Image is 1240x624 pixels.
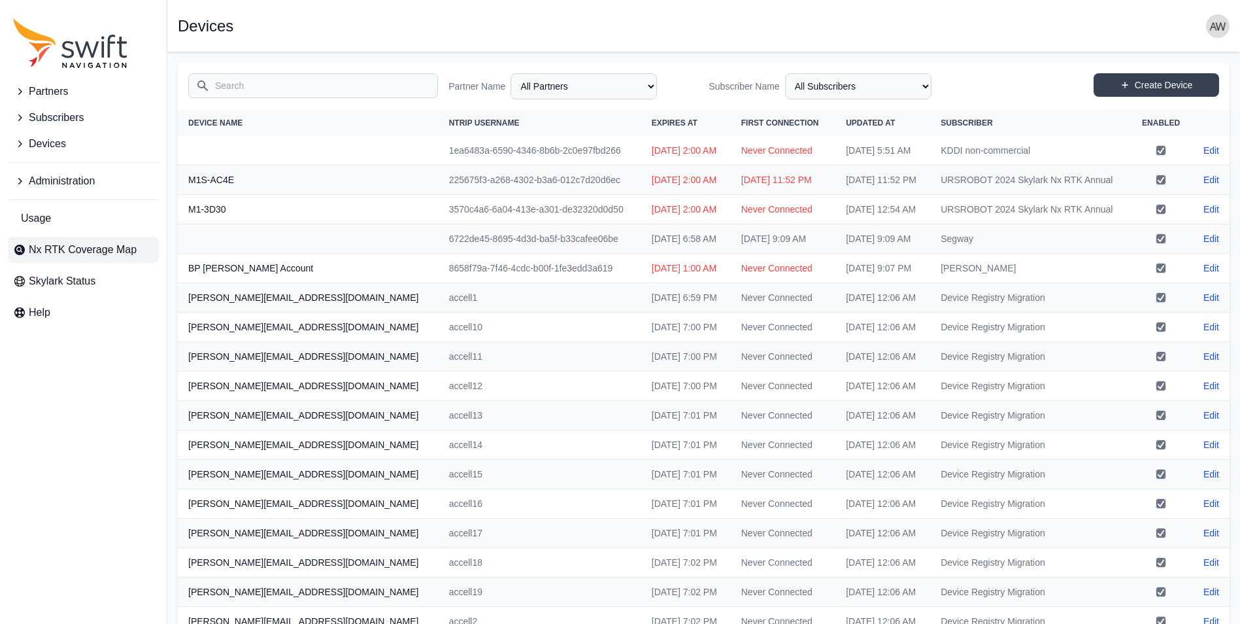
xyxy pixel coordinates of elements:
[1203,203,1219,216] a: Edit
[439,519,641,548] td: accell17
[178,489,439,519] th: [PERSON_NAME][EMAIL_ADDRESS][DOMAIN_NAME]
[439,165,641,195] td: 225675f3-a268-4302-b3a6-012c7d20d6ec
[1094,73,1219,97] a: Create Device
[1203,497,1219,510] a: Edit
[652,118,697,128] span: Expires At
[8,105,159,131] button: Subscribers
[1203,585,1219,598] a: Edit
[930,342,1130,372] td: Device Registry Migration
[8,78,159,105] button: Partners
[1203,438,1219,451] a: Edit
[785,73,931,99] select: Subscriber
[1203,527,1219,540] a: Edit
[178,372,439,401] th: [PERSON_NAME][EMAIL_ADDRESS][DOMAIN_NAME]
[835,430,930,460] td: [DATE] 12:06 AM
[29,242,137,258] span: Nx RTK Coverage Map
[1206,14,1230,38] img: user photo
[178,578,439,607] th: [PERSON_NAME][EMAIL_ADDRESS][DOMAIN_NAME]
[846,118,895,128] span: Updated At
[8,300,159,326] a: Help
[1203,232,1219,245] a: Edit
[835,195,930,224] td: [DATE] 12:54 AM
[1203,350,1219,363] a: Edit
[439,578,641,607] td: accell19
[930,313,1130,342] td: Device Registry Migration
[930,401,1130,430] td: Device Registry Migration
[1203,468,1219,481] a: Edit
[641,342,731,372] td: [DATE] 7:00 PM
[641,372,731,401] td: [DATE] 7:00 PM
[29,273,95,289] span: Skylark Status
[731,195,835,224] td: Never Connected
[21,211,51,226] span: Usage
[439,342,641,372] td: accell11
[439,110,641,136] th: NTRIP Username
[835,372,930,401] td: [DATE] 12:06 AM
[930,195,1130,224] td: URSROBOT 2024 Skylark Nx RTK Annual
[439,195,641,224] td: 3570c4a6-6a04-413e-a301-de32320d0d50
[731,165,835,195] td: [DATE] 11:52 PM
[930,136,1130,165] td: KDDI non-commercial
[731,283,835,313] td: Never Connected
[178,18,233,34] h1: Devices
[1203,173,1219,186] a: Edit
[8,205,159,232] a: Usage
[448,80,505,93] label: Partner Name
[930,165,1130,195] td: URSROBOT 2024 Skylark Nx RTK Annual
[835,519,930,548] td: [DATE] 12:06 AM
[439,136,641,165] td: 1ea6483a-6590-4346-8b6b-2c0e97fbd266
[1130,110,1191,136] th: Enabled
[741,118,819,128] span: First Connection
[930,578,1130,607] td: Device Registry Migration
[835,283,930,313] td: [DATE] 12:06 AM
[641,165,731,195] td: [DATE] 2:00 AM
[1203,144,1219,157] a: Edit
[29,136,66,152] span: Devices
[29,305,50,321] span: Help
[1203,262,1219,275] a: Edit
[178,283,439,313] th: [PERSON_NAME][EMAIL_ADDRESS][DOMAIN_NAME]
[1203,409,1219,422] a: Edit
[930,110,1130,136] th: Subscriber
[188,73,438,98] input: Search
[641,401,731,430] td: [DATE] 7:01 PM
[731,489,835,519] td: Never Connected
[1203,379,1219,392] a: Edit
[835,224,930,254] td: [DATE] 9:09 AM
[835,401,930,430] td: [DATE] 12:06 AM
[439,313,641,342] td: accell10
[709,80,780,93] label: Subscriber Name
[731,460,835,489] td: Never Connected
[731,313,835,342] td: Never Connected
[178,110,439,136] th: Device Name
[178,519,439,548] th: [PERSON_NAME][EMAIL_ADDRESS][DOMAIN_NAME]
[641,313,731,342] td: [DATE] 7:00 PM
[930,430,1130,460] td: Device Registry Migration
[835,136,930,165] td: [DATE] 5:51 AM
[1203,556,1219,569] a: Edit
[178,342,439,372] th: [PERSON_NAME][EMAIL_ADDRESS][DOMAIN_NAME]
[930,254,1130,283] td: [PERSON_NAME]
[1203,291,1219,304] a: Edit
[641,136,731,165] td: [DATE] 2:00 AM
[8,131,159,157] button: Devices
[178,195,439,224] th: M1-3D30
[930,489,1130,519] td: Device Registry Migration
[930,519,1130,548] td: Device Registry Migration
[8,268,159,294] a: Skylark Status
[641,224,731,254] td: [DATE] 6:58 AM
[835,460,930,489] td: [DATE] 12:06 AM
[641,578,731,607] td: [DATE] 7:02 PM
[731,372,835,401] td: Never Connected
[641,460,731,489] td: [DATE] 7:01 PM
[731,224,835,254] td: [DATE] 9:09 AM
[439,283,641,313] td: accell1
[29,84,68,99] span: Partners
[178,254,439,283] th: BP [PERSON_NAME] Account
[439,224,641,254] td: 6722de45-8695-4d3d-ba5f-b33cafee06be
[641,195,731,224] td: [DATE] 2:00 AM
[29,173,95,189] span: Administration
[731,578,835,607] td: Never Connected
[178,313,439,342] th: [PERSON_NAME][EMAIL_ADDRESS][DOMAIN_NAME]
[835,165,930,195] td: [DATE] 11:52 PM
